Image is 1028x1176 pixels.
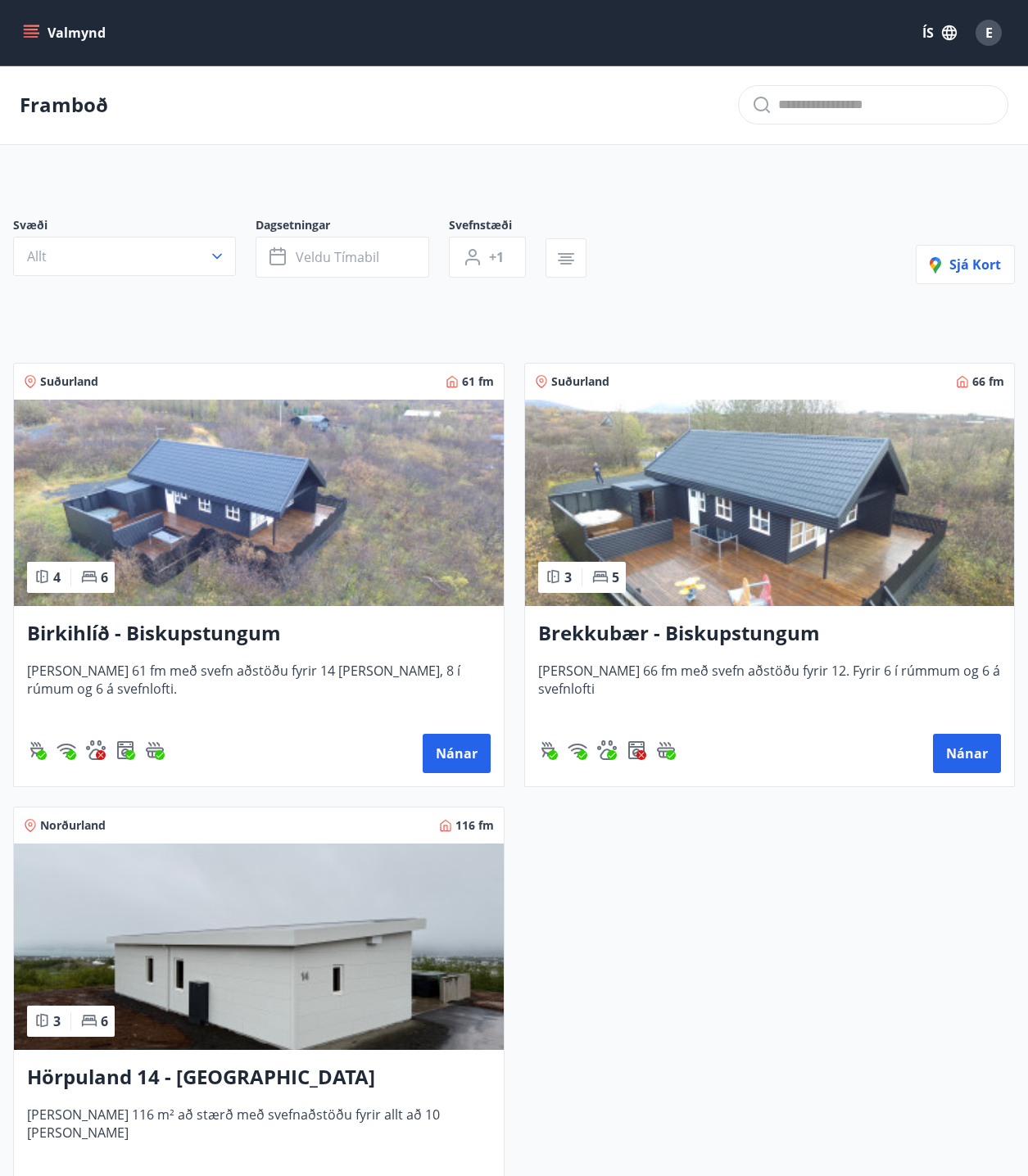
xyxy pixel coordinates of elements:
button: +1 [449,237,526,278]
span: [PERSON_NAME] 61 fm með svefn aðstöðu fyrir 14 [PERSON_NAME], 8 í rúmum og 6 á svefnlofti. [27,662,491,716]
button: Nánar [933,734,1001,773]
span: [PERSON_NAME] 66 fm með svefn aðstöðu fyrir 12. Fyrir 6 í rúmmum og 6 á svefnlofti [538,662,1002,716]
p: Framboð [20,91,108,119]
span: Suðurland [551,373,609,390]
img: Paella dish [14,844,504,1050]
span: 5 [612,568,619,586]
button: ÍS [913,18,966,47]
span: [PERSON_NAME] 116 m² að stærð með svefnaðstöðu fyrir allt að 10 [PERSON_NAME] [27,1106,491,1160]
span: 3 [564,568,572,586]
button: Allt [13,237,236,276]
span: Svefnstæði [449,217,546,237]
img: pxcaIm5dSOV3FS4whs1soiYWTwFQvksT25a9J10C.svg [86,740,106,760]
div: Gasgrill [538,740,558,760]
img: Paella dish [525,400,1015,606]
span: 6 [101,568,108,586]
h3: Brekkubær - Biskupstungum [538,619,1002,649]
span: 61 fm [462,373,494,390]
span: Suðurland [40,373,98,390]
div: Þvottavél [627,740,646,760]
span: 116 fm [455,817,494,834]
img: Paella dish [14,400,504,606]
img: HJRyFFsYp6qjeUYhR4dAD8CaCEsnIFYZ05miwXoh.svg [57,740,76,760]
h3: Hörpuland 14 - [GEOGRAPHIC_DATA] [27,1063,491,1092]
div: Þráðlaust net [57,740,76,760]
div: Gasgrill [27,740,47,760]
img: Dl16BY4EX9PAW649lg1C3oBuIaAsR6QVDQBO2cTm.svg [627,740,646,760]
span: Veldu tímabil [296,248,379,266]
div: Heitur pottur [145,740,165,760]
img: Dl16BY4EX9PAW649lg1C3oBuIaAsR6QVDQBO2cTm.svg [115,740,135,760]
div: Gæludýr [86,740,106,760]
span: Dagsetningar [256,217,449,237]
img: h89QDIuHlAdpqTriuIvuEWkTH976fOgBEOOeu1mi.svg [145,740,165,760]
span: +1 [489,248,504,266]
span: 6 [101,1012,108,1030]
span: 4 [53,568,61,586]
img: ZXjrS3QKesehq6nQAPjaRuRTI364z8ohTALB4wBr.svg [27,740,47,760]
button: E [969,13,1008,52]
span: Sjá kort [930,256,1001,274]
img: h89QDIuHlAdpqTriuIvuEWkTH976fOgBEOOeu1mi.svg [656,740,676,760]
span: E [985,24,993,42]
button: menu [20,18,112,47]
div: Heitur pottur [656,740,676,760]
img: pxcaIm5dSOV3FS4whs1soiYWTwFQvksT25a9J10C.svg [597,740,617,760]
h3: Birkihlíð - Biskupstungum [27,619,491,649]
div: Þvottavél [115,740,135,760]
div: Gæludýr [597,740,617,760]
span: Svæði [13,217,256,237]
img: HJRyFFsYp6qjeUYhR4dAD8CaCEsnIFYZ05miwXoh.svg [568,740,587,760]
button: Sjá kort [916,245,1015,284]
img: ZXjrS3QKesehq6nQAPjaRuRTI364z8ohTALB4wBr.svg [538,740,558,760]
button: Nánar [423,734,491,773]
span: Norðurland [40,817,106,834]
span: 66 fm [972,373,1004,390]
button: Veldu tímabil [256,237,429,278]
div: Þráðlaust net [568,740,587,760]
span: Allt [27,247,47,265]
span: 3 [53,1012,61,1030]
